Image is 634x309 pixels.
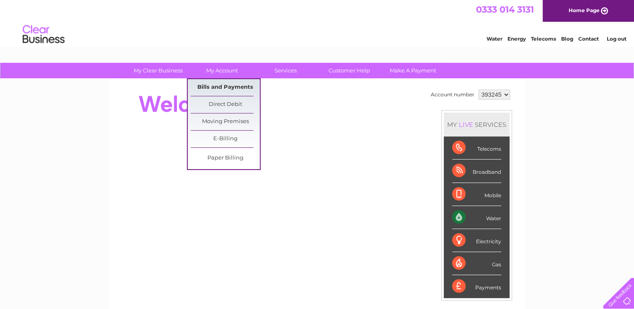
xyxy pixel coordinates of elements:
a: Contact [578,36,599,42]
div: Gas [452,252,501,275]
a: Customer Help [315,63,384,78]
a: Make A Payment [378,63,448,78]
a: 0333 014 3131 [476,4,534,15]
a: Paper Billing [191,150,260,167]
a: Moving Premises [191,113,260,130]
div: Mobile [452,183,501,206]
a: Direct Debit [191,96,260,113]
div: Electricity [452,229,501,252]
a: Energy [507,36,526,42]
div: LIVE [457,121,475,129]
a: Log out [606,36,626,42]
div: Broadband [452,160,501,183]
a: My Account [187,63,256,78]
div: Payments [452,275,501,298]
img: logo.png [22,22,65,47]
a: Blog [561,36,573,42]
div: MY SERVICES [444,113,510,136]
a: Bills and Payments [191,79,260,96]
a: My Clear Business [124,63,193,78]
a: Services [251,63,320,78]
td: Account number [429,88,476,102]
div: Water [452,206,501,229]
a: Telecoms [531,36,556,42]
div: Clear Business is a trading name of Verastar Limited (registered in [GEOGRAPHIC_DATA] No. 3667643... [119,5,515,41]
a: Water [486,36,502,42]
div: Telecoms [452,136,501,160]
a: E-Billing [191,131,260,147]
